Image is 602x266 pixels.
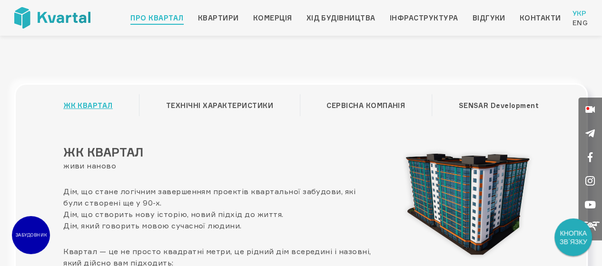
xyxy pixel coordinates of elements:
div: КНОПКА ЗВ`ЯЗКУ [555,219,591,255]
p: живи наново [63,160,375,171]
a: Про квартал [130,12,183,24]
text: ЗАБУДОВНИК [16,232,47,237]
div: На жаль, наші співробітники не в офісі. Давайте ми передзвонимо [PERSON_NAME] о : [163,90,439,127]
a: Квартири [198,12,239,24]
a: Інфраструктура [390,12,458,24]
p: Дім, що стане логічним завершенням проектів квартальної забудови, які були створені ще у 90-х. Ді... [63,186,375,231]
img: Kvartal [390,145,539,262]
span: 09 [369,112,381,123]
a: Eng [572,18,588,28]
a: ЗАБУДОВНИК [12,216,50,254]
a: SENSAR Development [458,97,539,115]
span: зав­тра [308,112,339,123]
a: Контакти [520,12,561,24]
a: Укр [572,9,588,18]
span: Україна [164,139,184,159]
a: Комерція [253,12,292,24]
img: Kvartal [14,7,90,29]
a: Відгуки [472,12,505,24]
a: ЖК КВАРТАЛ [63,97,113,115]
a: Хід будівництва [306,12,375,24]
h2: ЖК КВАРТАЛ [63,145,375,160]
span: 00 [408,112,420,123]
button: Чекаю дзвінка [265,139,361,160]
input: Ваш телефон [184,139,259,159]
